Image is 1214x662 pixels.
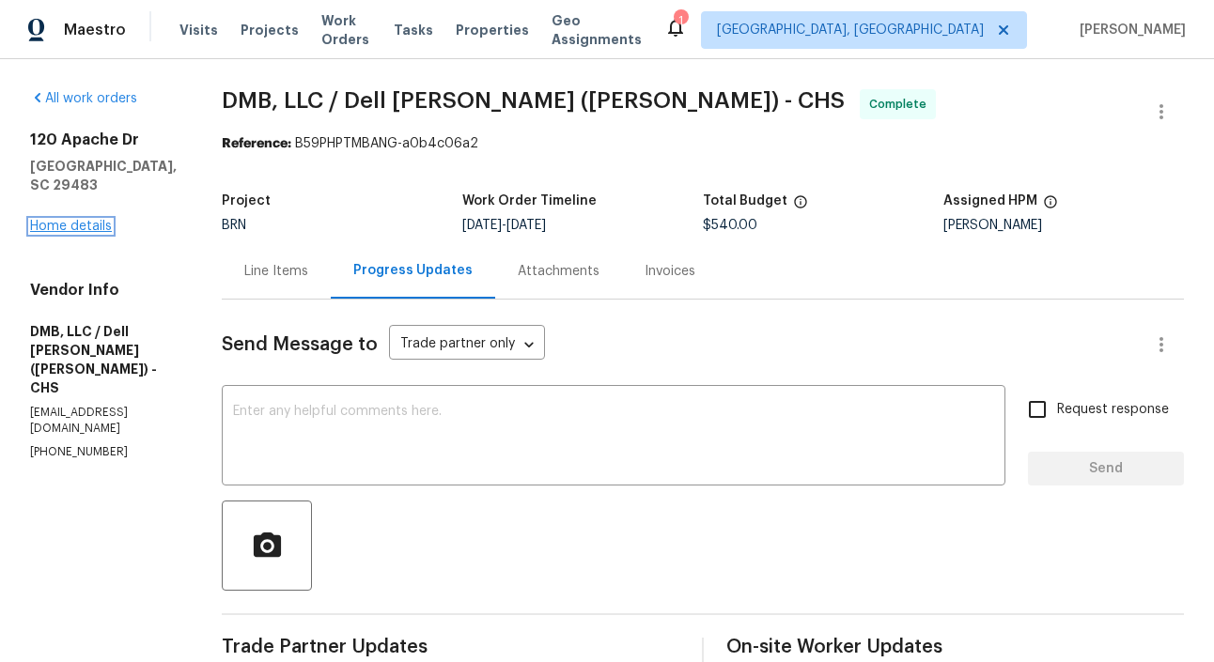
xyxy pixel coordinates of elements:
span: Request response [1057,400,1169,420]
span: Tasks [394,23,433,37]
a: Home details [30,220,112,233]
h5: [GEOGRAPHIC_DATA], SC 29483 [30,157,177,194]
span: Geo Assignments [552,11,642,49]
span: $540.00 [703,219,757,232]
span: Work Orders [321,11,371,49]
span: DMB, LLC / Dell [PERSON_NAME] ([PERSON_NAME]) - CHS [222,89,845,112]
div: Line Items [244,262,308,281]
span: Maestro [64,21,126,39]
span: On-site Worker Updates [726,638,1184,656]
span: - [462,219,546,232]
div: 1 [674,11,687,30]
h4: Vendor Info [30,281,177,300]
div: Trade partner only [389,330,545,361]
span: The hpm assigned to this work order. [1043,194,1058,219]
p: [EMAIL_ADDRESS][DOMAIN_NAME] [30,405,177,437]
span: BRN [222,219,246,232]
span: [GEOGRAPHIC_DATA], [GEOGRAPHIC_DATA] [717,21,984,39]
h2: 120 Apache Dr [30,131,177,149]
p: [PHONE_NUMBER] [30,444,177,460]
span: [DATE] [462,219,502,232]
div: Invoices [645,262,695,281]
div: [PERSON_NAME] [943,219,1184,232]
span: [PERSON_NAME] [1072,21,1186,39]
b: Reference: [222,137,291,150]
span: [DATE] [506,219,546,232]
span: Visits [179,21,218,39]
h5: Assigned HPM [943,194,1037,208]
h5: DMB, LLC / Dell [PERSON_NAME] ([PERSON_NAME]) - CHS [30,322,177,397]
span: Projects [241,21,299,39]
h5: Total Budget [703,194,787,208]
span: Send Message to [222,335,378,354]
h5: Work Order Timeline [462,194,597,208]
div: Attachments [518,262,599,281]
h5: Project [222,194,271,208]
div: Progress Updates [353,261,473,280]
a: All work orders [30,92,137,105]
span: The total cost of line items that have been proposed by Opendoor. This sum includes line items th... [793,194,808,219]
div: B59PHPTMBANG-a0b4c06a2 [222,134,1184,153]
span: Complete [869,95,934,114]
span: Properties [456,21,529,39]
span: Trade Partner Updates [222,638,679,656]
